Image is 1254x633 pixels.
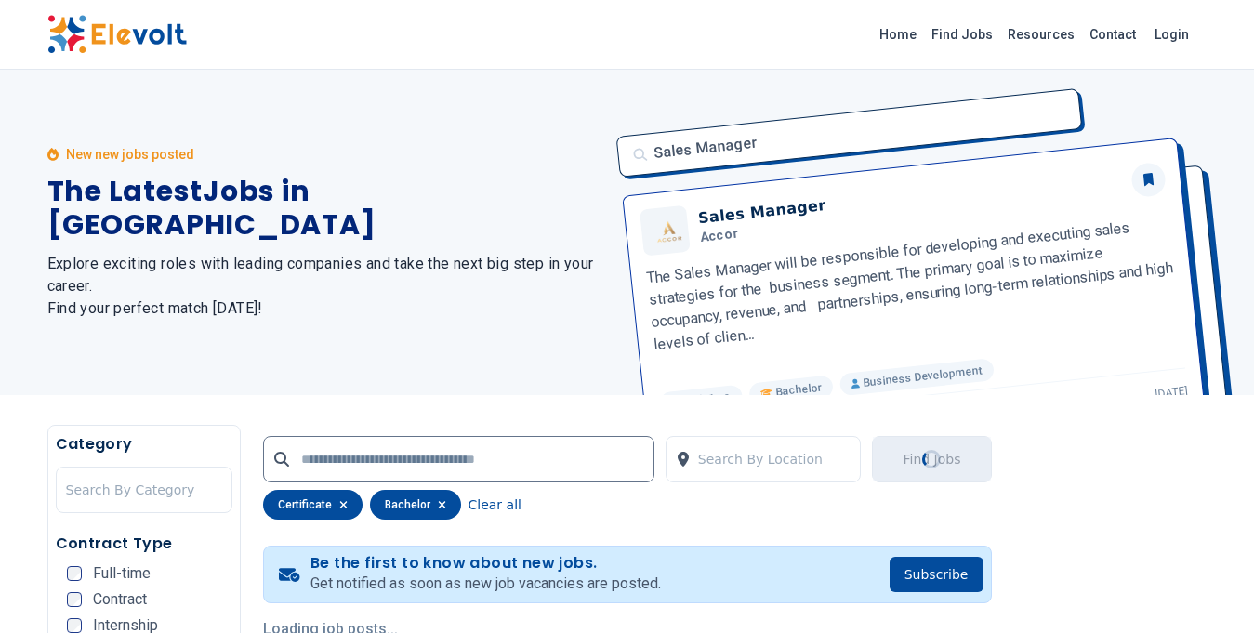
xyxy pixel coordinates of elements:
div: Loading... [919,446,945,472]
a: Home [872,20,924,49]
button: Find JobsLoading... [872,436,991,482]
input: Full-time [67,566,82,581]
span: Internship [93,618,158,633]
a: Login [1143,16,1200,53]
a: Resources [1000,20,1082,49]
p: New new jobs posted [66,145,194,164]
h4: Be the first to know about new jobs. [310,554,661,573]
div: bachelor [370,490,461,520]
iframe: Chat Widget [1161,544,1254,633]
span: Full-time [93,566,151,581]
div: certificate [263,490,363,520]
p: Get notified as soon as new job vacancies are posted. [310,573,661,595]
input: Internship [67,618,82,633]
span: Contract [93,592,147,607]
a: Contact [1082,20,1143,49]
h1: The Latest Jobs in [GEOGRAPHIC_DATA] [47,175,605,242]
h5: Category [56,433,232,455]
button: Subscribe [890,557,983,592]
h2: Explore exciting roles with leading companies and take the next big step in your career. Find you... [47,253,605,320]
img: Elevolt [47,15,187,54]
a: Find Jobs [924,20,1000,49]
h5: Contract Type [56,533,232,555]
button: Clear all [469,490,521,520]
input: Contract [67,592,82,607]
